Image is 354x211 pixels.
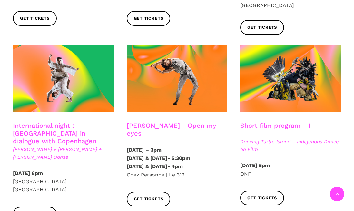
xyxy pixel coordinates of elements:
[13,169,114,194] p: [GEOGRAPHIC_DATA] | [GEOGRAPHIC_DATA]
[240,20,284,35] a: Get tickets
[127,192,171,206] a: Get tickets
[247,195,277,202] span: Get tickets
[127,163,183,169] strong: [DATE] & [DATE]- 4pm
[127,155,190,161] strong: [DATE] & [DATE]- 5:30pm
[247,24,277,31] span: Get tickets
[134,15,163,22] span: Get tickets
[127,146,228,179] p: Chez Personne | Le 312
[240,138,341,153] span: Dancing Turtle Island – Indigenous Dance on Film
[13,170,43,176] strong: [DATE] 8pm
[240,122,310,138] h3: Short film program - I
[134,196,163,203] span: Get tickets
[127,11,171,25] a: Get tickets
[240,191,284,205] a: Get tickets
[240,162,270,168] strong: [DATE] 5pm
[127,147,162,153] strong: [DATE] – 3pm
[13,146,114,161] span: [PERSON_NAME] + [PERSON_NAME] + [PERSON_NAME] Danse
[13,11,57,25] a: Get tickets
[20,15,50,22] span: Get tickets
[240,161,341,178] p: ONF
[127,122,216,137] a: [PERSON_NAME] - Open my eyes
[13,122,96,145] a: International night : [GEOGRAPHIC_DATA] in dialogue with Copenhagen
